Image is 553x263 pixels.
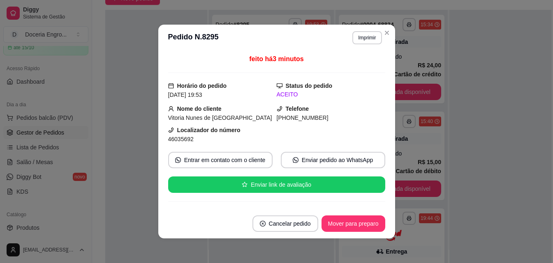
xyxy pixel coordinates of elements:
[277,114,329,121] span: [PHONE_NUMBER]
[252,215,318,232] button: close-circleCancelar pedido
[277,83,282,89] span: desktop
[322,215,385,232] button: Mover para preparo
[168,127,174,133] span: phone
[168,152,273,168] button: whats-appEntrar em contato com o cliente
[168,176,385,193] button: starEnviar link de avaliação
[286,82,333,89] strong: Status do pedido
[352,31,382,44] button: Imprimir
[168,91,202,98] span: [DATE] 19:53
[168,114,272,121] span: Vitoria Nunes de [GEOGRAPHIC_DATA]
[242,182,248,188] span: star
[168,83,174,89] span: calendar
[293,157,298,163] span: whats-app
[177,105,222,112] strong: Nome do cliente
[286,105,309,112] strong: Telefone
[281,152,385,168] button: whats-appEnviar pedido ao WhatsApp
[168,106,174,112] span: user
[260,221,266,226] span: close-circle
[277,90,385,99] div: ACEITO
[177,82,227,89] strong: Horário do pedido
[249,55,303,62] span: feito há 3 minutos
[277,106,282,112] span: phone
[175,157,181,163] span: whats-app
[168,31,219,44] h3: Pedido N. 8295
[168,136,194,142] span: 46035692
[380,26,393,39] button: Close
[177,127,241,133] strong: Localizador do número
